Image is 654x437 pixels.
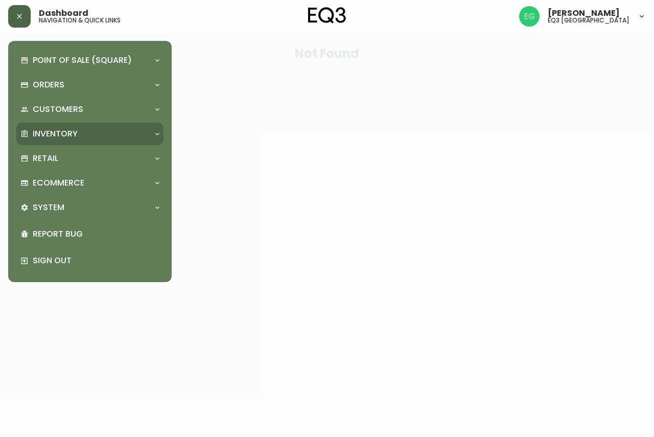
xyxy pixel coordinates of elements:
div: Customers [16,98,163,121]
p: Point of Sale (Square) [33,55,132,66]
p: Ecommerce [33,177,84,189]
p: Customers [33,104,83,115]
div: Orders [16,74,163,96]
p: Retail [33,153,58,164]
p: Sign Out [33,255,159,266]
p: Inventory [33,128,78,140]
h5: navigation & quick links [39,17,121,24]
div: Point of Sale (Square) [16,49,163,72]
div: Sign Out [16,247,163,274]
div: Ecommerce [16,172,163,194]
div: Retail [16,147,163,170]
div: Report Bug [16,221,163,247]
p: Orders [33,79,64,90]
img: db11c1629862fe82d63d0774b1b54d2b [519,6,540,27]
div: Inventory [16,123,163,145]
p: Report Bug [33,228,159,240]
h5: eq3 [GEOGRAPHIC_DATA] [548,17,629,24]
p: System [33,202,64,213]
span: [PERSON_NAME] [548,9,620,17]
div: System [16,196,163,219]
img: logo [308,7,346,24]
span: Dashboard [39,9,88,17]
